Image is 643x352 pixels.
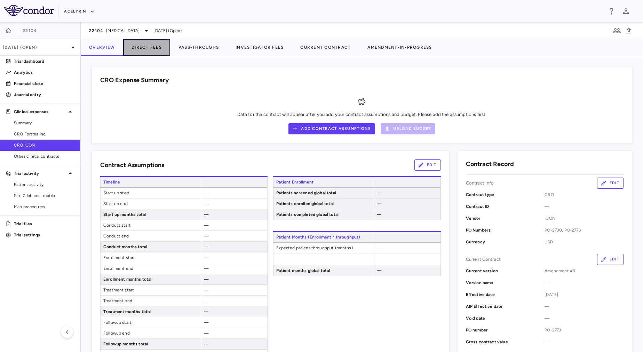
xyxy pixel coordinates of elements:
span: CRO Fortrea Inc. [14,131,74,137]
span: 22104 [23,28,37,33]
span: — [204,298,208,303]
span: — [545,303,624,310]
p: Contract Info [466,180,494,186]
span: Followup months total [101,339,201,349]
span: — [545,339,624,345]
p: Contract type [466,191,545,198]
h6: Contract Record [466,159,514,169]
span: Site & lab cost matrix [14,193,74,199]
span: USD [545,239,624,245]
p: [DATE] (Open) [3,44,69,50]
p: PO Numbers [466,227,545,233]
span: — [377,268,381,273]
p: Financial close [14,80,74,87]
button: Amendment-In-Progress [359,39,440,56]
span: — [204,201,208,206]
p: Void date [466,315,545,321]
span: CRO ICON [14,142,74,148]
span: Other clinical contracts [14,153,74,159]
p: Version name [466,280,545,286]
span: — [377,201,381,206]
p: Data for the contract will appear after you add your contract assumptions and budget. Please add ... [237,111,487,118]
span: Amendment #3 [545,268,624,274]
span: [MEDICAL_DATA] [106,28,140,34]
span: Followup end [101,328,201,338]
h6: Contract Assumptions [100,161,164,170]
span: Enrollment months total [101,274,201,284]
span: — [204,288,208,292]
span: 22104 [89,28,103,33]
button: Direct Fees [123,39,170,56]
button: Acelyrin [64,6,95,17]
span: Conduct months total [101,242,201,252]
span: Expected patient throughput (months) [273,243,374,253]
span: — [377,212,381,217]
span: Start up months total [101,209,201,220]
p: Trial files [14,221,74,227]
span: ICON [545,215,624,221]
span: Start up end [101,198,201,209]
span: [DATE] (Open) [153,28,182,34]
p: Trial settings [14,232,74,238]
span: Summary [14,120,74,126]
button: Edit [414,159,441,171]
p: AIP Effective date [466,303,545,310]
p: Contract ID [466,203,545,210]
span: [DATE] [545,291,624,298]
span: — [545,315,624,321]
span: Treatment end [101,296,201,306]
span: Conduct start [101,220,201,230]
button: Edit [597,178,624,189]
span: — [204,277,208,282]
span: Enrollment end [101,263,201,274]
button: Investigator Fees [227,39,292,56]
p: Clinical expenses [14,109,66,115]
p: Currency [466,239,545,245]
p: Gross contract value [466,339,545,345]
p: Trial dashboard [14,58,74,64]
span: Patient Months (Enrollment * throughput) [273,232,374,242]
span: — [204,212,208,217]
span: — [377,245,381,250]
span: Map procedures [14,204,74,210]
span: Followup start [101,317,201,328]
span: Patients completed global total [273,209,374,220]
span: — [204,244,208,249]
span: Treatment start [101,285,201,295]
span: — [204,342,208,346]
p: Vendor [466,215,545,221]
span: Patients enrolled global total [273,198,374,209]
span: PO-2773 [545,327,624,333]
span: PO-2730, PO-2773 [545,227,624,233]
span: Patient months global total [273,265,374,276]
button: Add Contract Assumptions [288,123,375,134]
span: Patient Enrollment [273,177,374,187]
span: — [204,309,208,314]
span: — [545,203,624,210]
h6: CRO Expense Summary [100,76,169,85]
span: — [377,190,381,195]
span: Enrollment start [101,252,201,263]
img: logo-full-BYUhSk78.svg [4,5,54,16]
span: — [545,280,624,286]
span: Conduct end [101,231,201,241]
p: Trial activity [14,170,66,177]
button: Overview [81,39,123,56]
p: PO number [466,327,545,333]
p: Journal entry [14,92,74,98]
span: — [204,266,208,271]
span: — [204,234,208,238]
p: Current Contract [466,256,501,263]
span: — [204,255,208,260]
span: — [204,320,208,325]
span: Treatment months total [101,306,201,317]
p: Current version [466,268,545,274]
p: Effective date [466,291,545,298]
span: CRO [545,191,624,198]
span: Timeline [100,177,201,187]
span: — [204,190,208,195]
button: Edit [597,254,624,265]
span: Patients screened global total [273,188,374,198]
span: Patient activity [14,181,74,188]
p: Analytics [14,69,74,76]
